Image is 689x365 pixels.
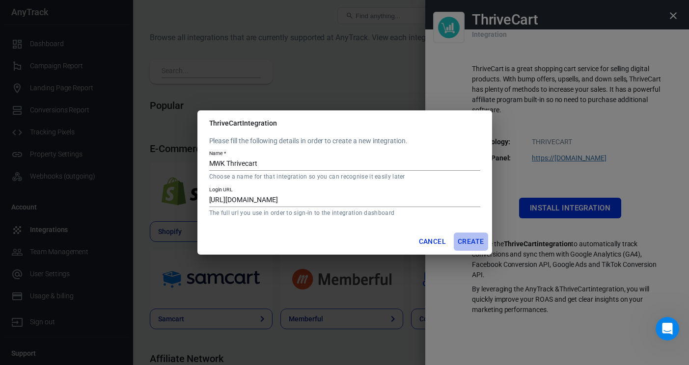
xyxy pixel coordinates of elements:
button: Cancel [415,233,450,251]
label: Login URL [209,186,233,193]
input: My ThriveCart [209,158,480,171]
label: Name [209,150,226,157]
iframe: Intercom live chat [656,317,679,340]
h2: ThriveCart Integration [197,110,492,136]
p: The full url you use in order to sign-in to the integration dashboard [209,209,480,217]
input: https://domain.com/sign-in [209,194,480,207]
p: Choose a name for that integration so you can recognise it easily later [209,173,480,181]
p: Please fill the following details in order to create a new integration. [209,136,480,146]
button: Create [454,233,488,251]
